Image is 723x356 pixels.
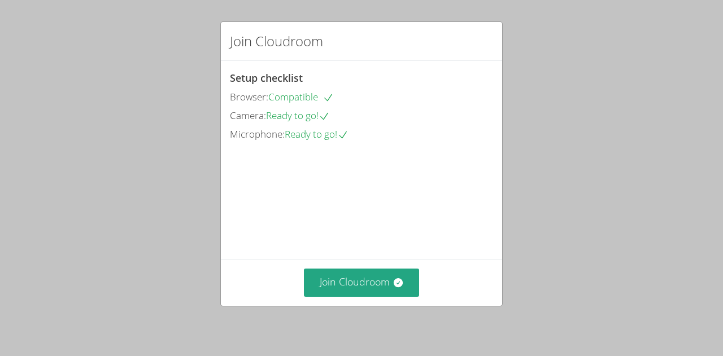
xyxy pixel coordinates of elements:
h2: Join Cloudroom [230,31,323,51]
span: Setup checklist [230,71,303,85]
span: Ready to go! [285,128,349,140]
span: Browser: [230,90,268,103]
span: Compatible [268,90,334,103]
span: Ready to go! [266,109,330,122]
span: Camera: [230,109,266,122]
button: Join Cloudroom [304,269,420,296]
span: Microphone: [230,128,285,140]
